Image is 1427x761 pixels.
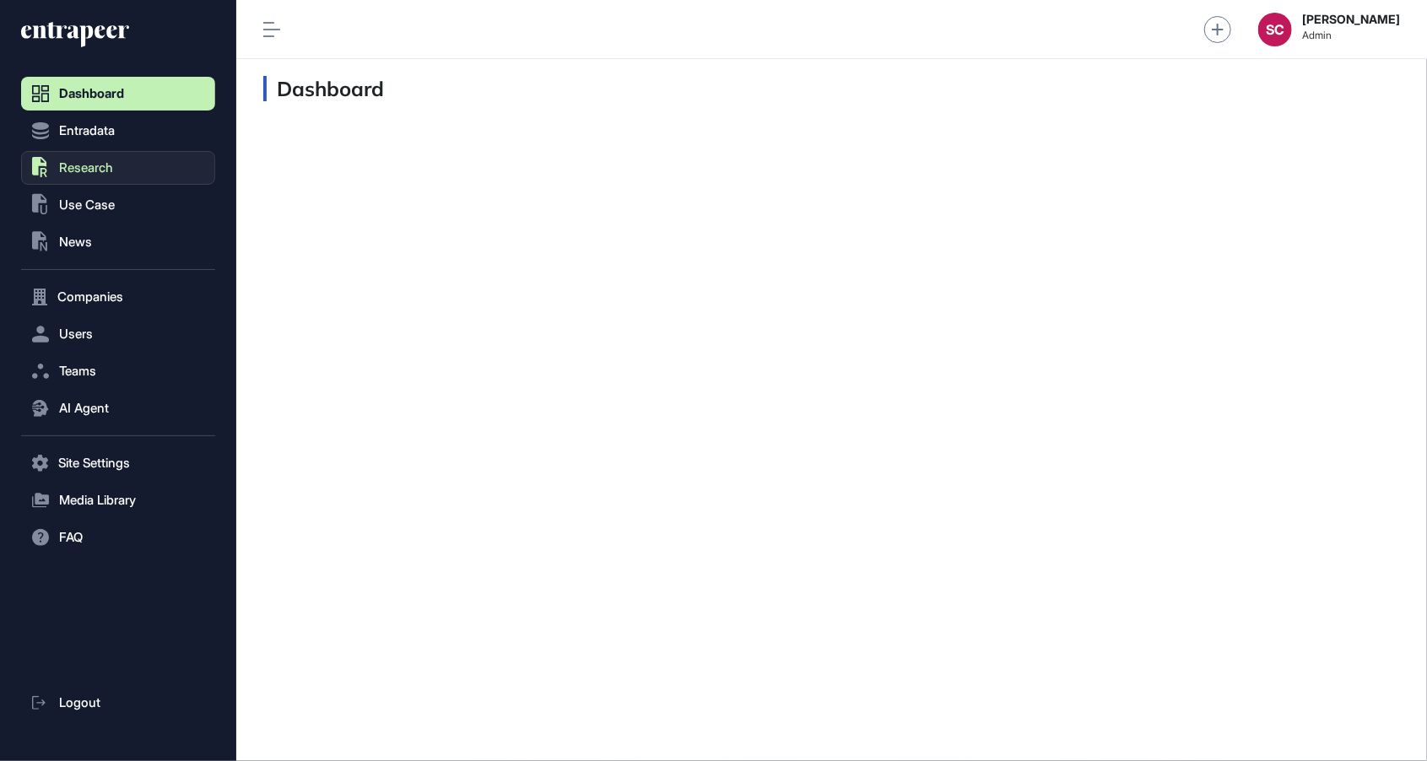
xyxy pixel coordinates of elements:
[1258,13,1292,46] button: SC
[59,235,92,249] span: News
[21,114,215,148] button: Entradata
[21,280,215,314] button: Companies
[21,521,215,554] button: FAQ
[1302,13,1400,26] strong: [PERSON_NAME]
[21,225,215,259] button: News
[21,354,215,388] button: Teams
[59,327,93,341] span: Users
[1302,30,1400,41] span: Admin
[59,402,109,415] span: AI Agent
[263,76,384,101] h3: Dashboard
[21,317,215,351] button: Users
[59,161,113,175] span: Research
[59,494,136,507] span: Media Library
[59,124,115,138] span: Entradata
[21,391,215,425] button: AI Agent
[59,198,115,212] span: Use Case
[21,686,215,720] a: Logout
[21,77,215,111] a: Dashboard
[58,456,130,470] span: Site Settings
[21,446,215,480] button: Site Settings
[21,151,215,185] button: Research
[21,188,215,222] button: Use Case
[59,87,124,100] span: Dashboard
[21,483,215,517] button: Media Library
[59,364,96,378] span: Teams
[59,696,100,710] span: Logout
[57,290,123,304] span: Companies
[59,531,83,544] span: FAQ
